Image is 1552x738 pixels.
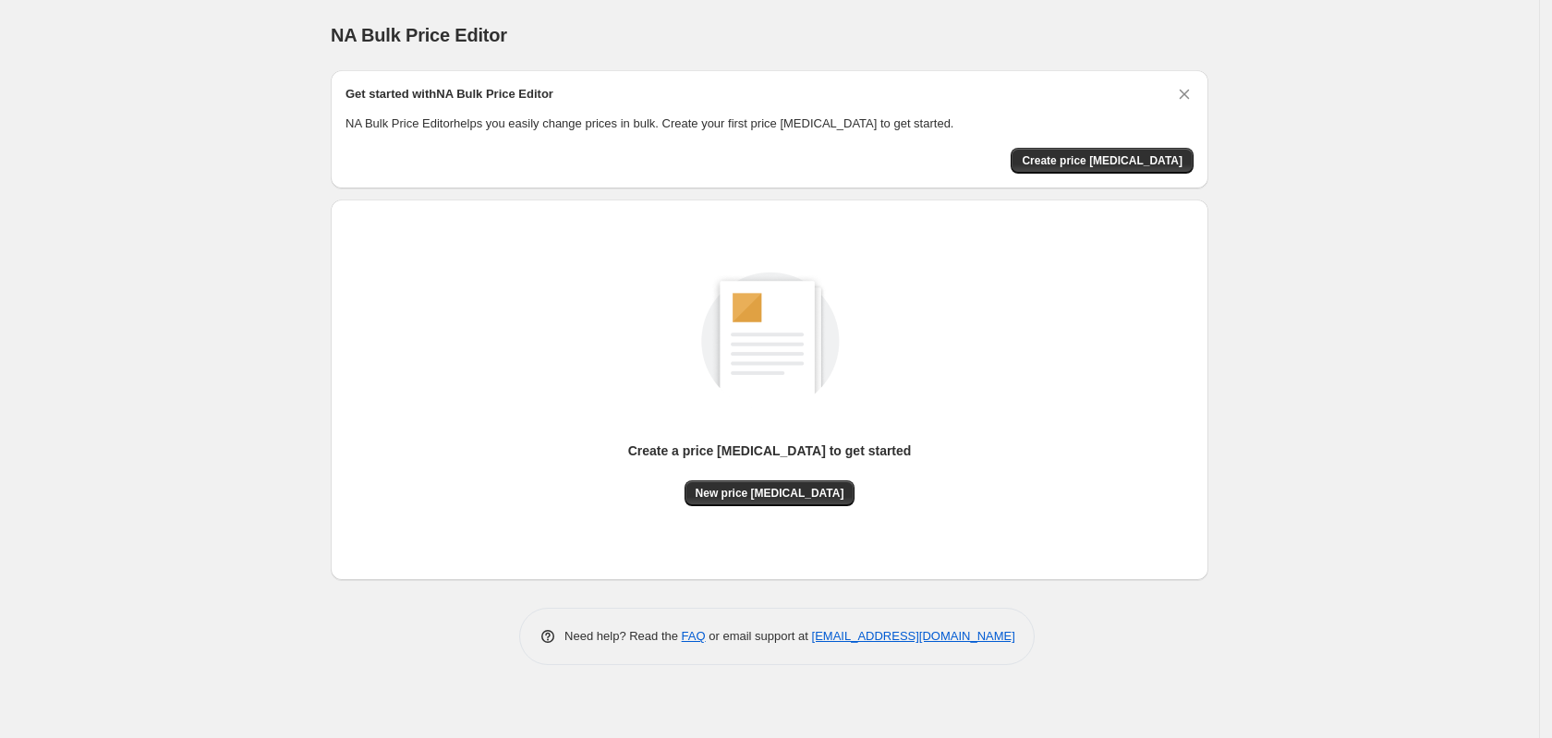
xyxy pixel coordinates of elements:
a: [EMAIL_ADDRESS][DOMAIN_NAME] [812,629,1015,643]
span: New price [MEDICAL_DATA] [696,486,844,501]
h2: Get started with NA Bulk Price Editor [346,85,553,103]
span: or email support at [706,629,812,643]
span: Need help? Read the [564,629,682,643]
p: Create a price [MEDICAL_DATA] to get started [628,442,912,460]
a: FAQ [682,629,706,643]
span: Create price [MEDICAL_DATA] [1022,153,1182,168]
p: NA Bulk Price Editor helps you easily change prices in bulk. Create your first price [MEDICAL_DAT... [346,115,1194,133]
button: New price [MEDICAL_DATA] [685,480,855,506]
button: Dismiss card [1175,85,1194,103]
button: Create price change job [1011,148,1194,174]
span: NA Bulk Price Editor [331,25,507,45]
